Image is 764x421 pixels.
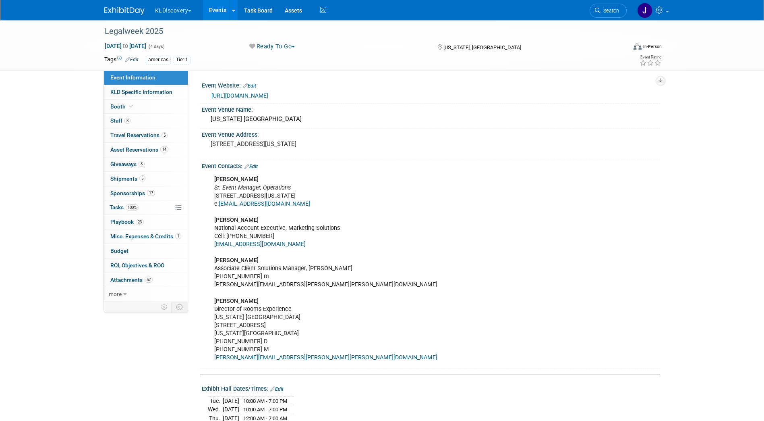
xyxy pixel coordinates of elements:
[246,42,298,51] button: Ready To Go
[243,83,256,89] a: Edit
[211,140,384,148] pre: [STREET_ADDRESS][US_STATE]
[161,132,168,138] span: 5
[634,43,642,50] img: Format-Inperson.png
[110,277,153,283] span: Attachments
[104,186,188,200] a: Sponsorships17
[104,157,188,171] a: Giveaways8
[174,56,190,64] div: Tier 1
[145,277,153,283] span: 52
[126,204,139,210] span: 100%
[202,383,660,393] div: Exhibit Hall Dates/Times:
[590,4,627,18] a: Search
[640,55,661,59] div: Event Rating
[139,175,145,181] span: 5
[214,241,306,248] a: [EMAIL_ADDRESS][DOMAIN_NAME]
[214,257,259,264] b: [PERSON_NAME]
[104,258,188,273] a: ROI, Objectives & ROO
[110,262,164,269] span: ROI, Objectives & ROO
[104,55,139,65] td: Tags
[243,406,287,413] span: 10:00 AM - 7:00 PM
[104,42,147,50] span: [DATE] [DATE]
[104,71,188,85] a: Event Information
[202,79,660,90] div: Event Website:
[104,244,188,258] a: Budget
[148,44,165,49] span: (4 days)
[104,200,188,215] a: Tasks100%
[160,146,168,152] span: 14
[208,113,654,125] div: [US_STATE] [GEOGRAPHIC_DATA]
[110,132,168,138] span: Travel Reservations
[600,8,619,14] span: Search
[146,56,171,64] div: americas
[104,7,145,15] img: ExhibitDay
[109,291,122,297] span: more
[214,184,291,191] i: Sr. Event Manager, Operations
[110,204,139,210] span: Tasks
[122,43,129,49] span: to
[139,161,145,167] span: 8
[637,3,652,18] img: Jaclyn Lee
[643,44,662,50] div: In-Person
[175,233,181,239] span: 1
[157,302,172,312] td: Personalize Event Tab Strip
[104,215,188,229] a: Playbook23
[110,74,155,81] span: Event Information
[110,219,144,225] span: Playbook
[104,128,188,142] a: Travel Reservations5
[104,273,188,287] a: Attachments52
[223,405,239,414] td: [DATE]
[102,24,615,39] div: Legalweek 2025
[208,405,223,414] td: Wed.
[270,386,284,392] a: Edit
[104,100,188,114] a: Booth
[104,172,188,186] a: Shipments5
[202,160,660,171] div: Event Contacts:
[202,129,660,139] div: Event Venue Address:
[110,233,181,240] span: Misc. Expenses & Credits
[214,176,259,183] b: [PERSON_NAME]
[202,104,660,114] div: Event Venue Name:
[129,104,133,108] i: Booth reservation complete
[171,302,188,312] td: Toggle Event Tabs
[110,103,135,110] span: Booth
[219,200,310,207] a: [EMAIL_ADDRESS][DOMAIN_NAME]
[110,89,172,95] span: KLD Specific Information
[209,171,571,366] div: [STREET_ADDRESS][US_STATE] e: National Account Executive, Marketing Solutions Cell: [PHONE_NUMBER...
[208,396,223,405] td: Tue.
[104,85,188,99] a: KLD Specific Information
[125,57,139,63] a: Edit
[110,190,155,196] span: Sponsorships
[243,398,287,404] span: 10:00 AM - 7:00 PM
[136,219,144,225] span: 23
[104,229,188,244] a: Misc. Expenses & Credits1
[147,190,155,196] span: 17
[110,146,168,153] span: Asset Reservations
[244,164,258,169] a: Edit
[579,42,662,54] div: Event Format
[124,118,130,124] span: 8
[104,287,188,301] a: more
[110,161,145,167] span: Giveaways
[214,354,437,361] a: [PERSON_NAME][EMAIL_ADDRESS][PERSON_NAME][PERSON_NAME][DOMAIN_NAME]
[211,92,268,99] a: [URL][DOMAIN_NAME]
[214,217,259,223] b: [PERSON_NAME]
[443,44,521,50] span: [US_STATE], [GEOGRAPHIC_DATA]
[104,114,188,128] a: Staff8
[110,248,128,254] span: Budget
[104,143,188,157] a: Asset Reservations14
[110,175,145,182] span: Shipments
[110,117,130,124] span: Staff
[214,298,259,304] b: [PERSON_NAME]
[223,396,239,405] td: [DATE]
